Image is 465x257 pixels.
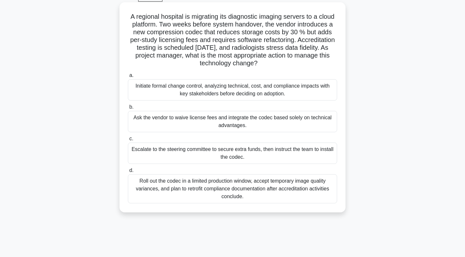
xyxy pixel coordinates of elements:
div: Ask the vendor to waive license fees and integrate the codec based solely on technical advantages. [128,111,337,132]
span: b. [129,104,133,110]
div: Initiate formal change control, analyzing technical, cost, and compliance impacts with key stakeh... [128,79,337,101]
div: Escalate to the steering committee to secure extra funds, then instruct the team to install the c... [128,143,337,164]
span: d. [129,167,133,173]
span: a. [129,72,133,78]
div: Roll out the codec in a limited production window, accept temporary image quality variances, and ... [128,174,337,203]
h5: A regional hospital is migrating its diagnostic imaging servers to a cloud platform. Two weeks be... [127,13,338,68]
span: c. [129,136,133,141]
